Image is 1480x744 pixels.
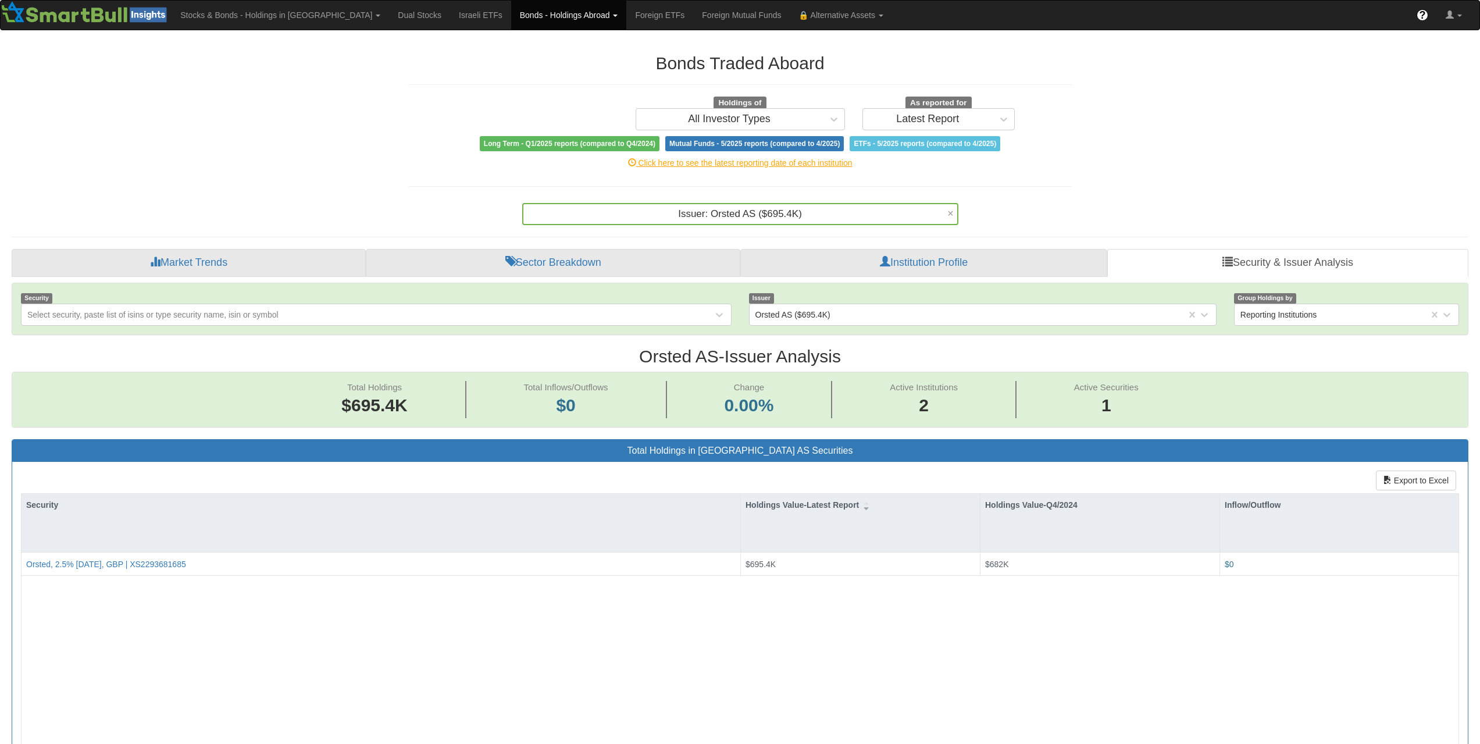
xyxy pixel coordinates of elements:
span: $695.4K [746,560,776,569]
span: ? [1420,9,1426,21]
a: 🔒 Alternative Assets [790,1,891,30]
span: × [947,208,954,219]
span: $0 [1225,560,1234,569]
a: Security & Issuer Analysis [1107,249,1468,277]
img: Smartbull [1,1,172,24]
span: 0.00% [724,393,773,418]
a: Israeli ETFs [450,1,511,30]
span: Change [734,382,765,392]
div: Security [22,494,740,516]
span: Total Holdings [347,382,402,392]
span: ETFs - 5/2025 reports (compared to 4/2025) [850,136,1000,151]
span: Holdings of [714,97,766,109]
span: Security [21,293,52,303]
span: Clear value [947,204,957,224]
div: Reporting Institutions [1240,309,1317,321]
span: Total Inflows/Outflows [524,382,608,392]
a: ? [1408,1,1437,30]
a: Institution Profile [740,249,1107,277]
a: Market Trends [12,249,366,277]
div: Select security, paste list of isins or type security name, isin or symbol [27,309,279,321]
span: 1 [1074,393,1139,418]
span: Group Holdings by [1234,293,1296,303]
span: $0 [556,396,575,415]
span: Issuer: ‎Orsted AS ‎($695.4K)‏ [678,208,802,219]
div: Holdings Value-Q4/2024 [980,494,1219,516]
span: Long Term - Q1/2025 reports (compared to Q4/2024) [480,136,659,151]
span: $682K [985,560,1008,569]
a: Bonds - Holdings Abroad [511,1,627,30]
div: Click here to see the latest reporting date of each institution [400,157,1080,169]
h3: Total Holdings in [GEOGRAPHIC_DATA] AS Securities [21,446,1459,456]
div: Holdings Value-Latest Report [741,494,980,516]
button: Export to Excel [1376,471,1456,490]
a: Foreign ETFs [626,1,693,30]
button: Orsted, 2.5% [DATE], GBP | XS2293681685 [26,558,186,570]
span: $695.4K [341,396,407,415]
a: Stocks & Bonds - Holdings in [GEOGRAPHIC_DATA] [172,1,389,30]
span: Active Securities [1074,382,1139,392]
div: Orsted AS ($695.4K) [755,309,830,321]
h2: Bonds Traded Aboard [409,54,1072,73]
span: Active Institutions [890,382,958,392]
div: Latest Report [896,113,959,125]
h2: Orsted AS - Issuer Analysis [12,347,1468,366]
span: As reported for [905,97,972,109]
div: Inflow/Outflow [1220,494,1458,516]
a: Foreign Mutual Funds [693,1,790,30]
span: Issuer [749,293,775,303]
span: Mutual Funds - 5/2025 reports (compared to 4/2025) [665,136,844,151]
span: 2 [890,393,958,418]
a: Sector Breakdown [366,249,740,277]
a: Dual Stocks [389,1,450,30]
div: All Investor Types [688,113,771,125]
